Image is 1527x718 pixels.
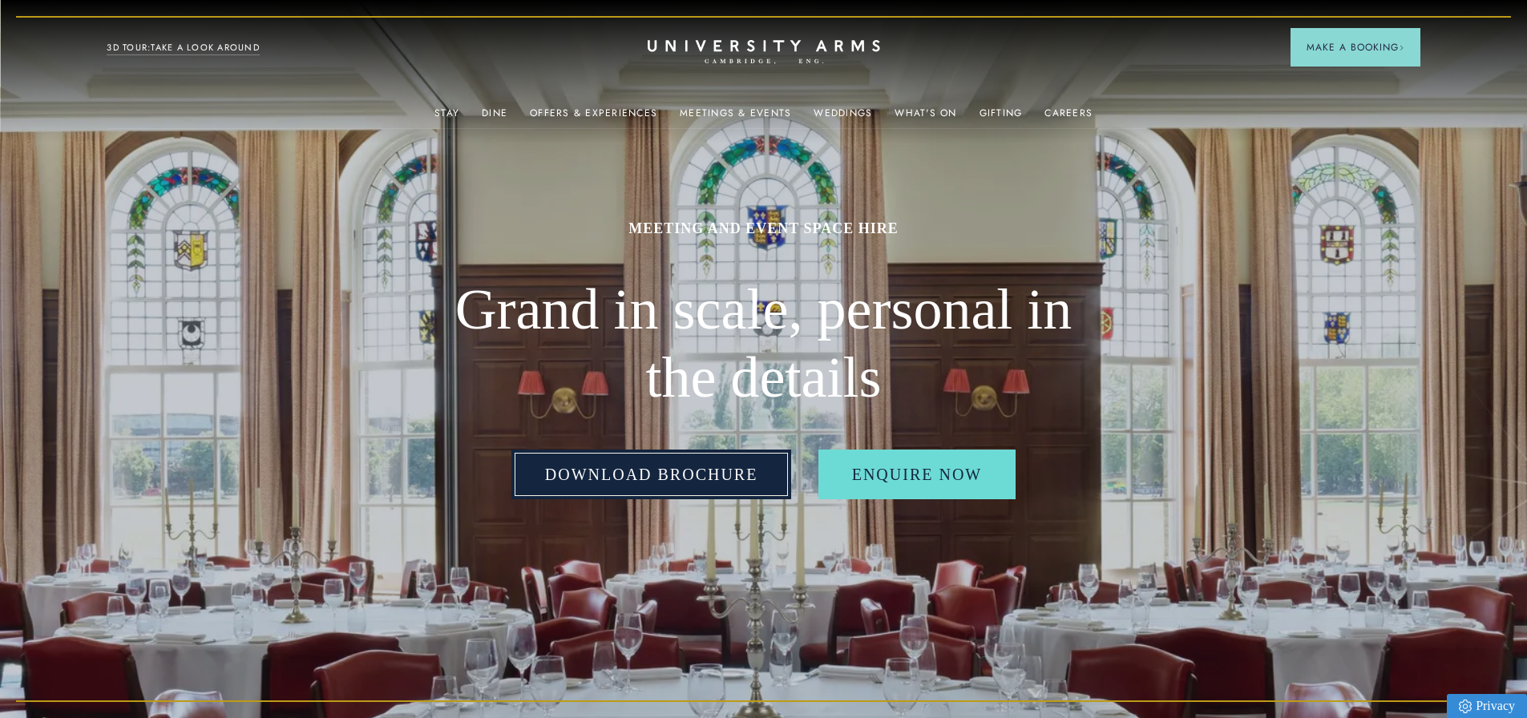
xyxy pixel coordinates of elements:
[1291,28,1420,67] button: Make a BookingArrow icon
[107,41,260,55] a: 3D TOUR:TAKE A LOOK AROUND
[980,107,1023,128] a: Gifting
[1307,40,1404,54] span: Make a Booking
[1459,700,1472,713] img: Privacy
[511,450,792,499] a: Download Brochure
[1447,694,1527,718] a: Privacy
[818,450,1016,499] a: Enquire Now
[814,107,872,128] a: Weddings
[530,107,657,128] a: Offers & Experiences
[434,107,459,128] a: Stay
[1399,45,1404,50] img: Arrow icon
[895,107,956,128] a: What's On
[648,40,880,65] a: Home
[443,276,1085,413] h2: Grand in scale, personal in the details
[680,107,791,128] a: Meetings & Events
[1044,107,1093,128] a: Careers
[443,219,1085,238] h1: MEETING AND EVENT SPACE HIRE
[482,107,507,128] a: Dine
